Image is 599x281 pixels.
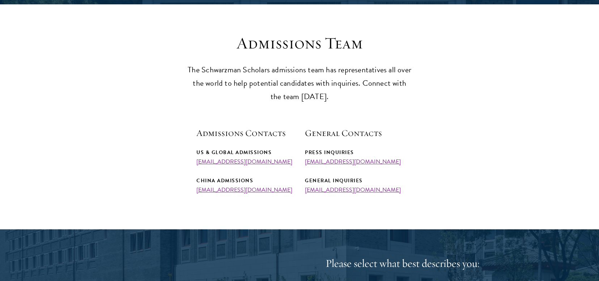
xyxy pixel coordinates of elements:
[305,176,403,185] div: General Inquiries
[305,148,403,157] div: Press Inquiries
[305,127,403,139] h5: General Contacts
[196,176,294,185] div: China Admissions
[196,127,294,139] h5: Admissions Contacts
[196,186,292,194] a: [EMAIL_ADDRESS][DOMAIN_NAME]
[187,63,412,103] p: The Schwarzman Scholars admissions team has representatives all over the world to help potential ...
[289,256,517,271] h4: Please select what best describes you:
[196,157,292,166] a: [EMAIL_ADDRESS][DOMAIN_NAME]
[305,186,401,194] a: [EMAIL_ADDRESS][DOMAIN_NAME]
[187,33,412,54] h3: Admissions Team
[305,157,401,166] a: [EMAIL_ADDRESS][DOMAIN_NAME]
[196,148,294,157] div: US & Global Admissions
